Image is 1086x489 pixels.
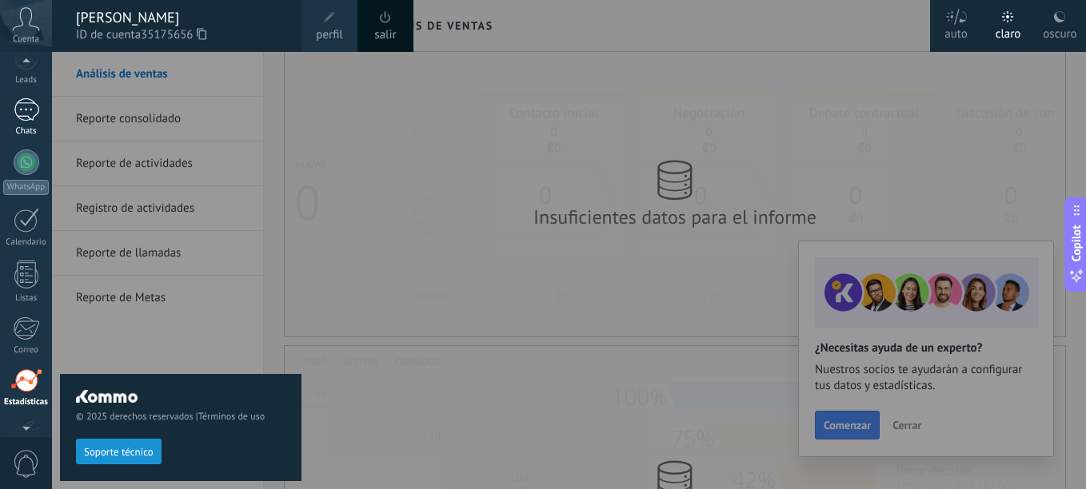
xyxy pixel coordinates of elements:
[84,447,154,458] span: Soporte técnico
[13,34,39,45] span: Cuenta
[76,445,162,457] a: Soporte técnico
[996,10,1021,52] div: claro
[316,26,342,44] span: perfil
[76,26,285,44] span: ID de cuenta
[3,397,50,407] div: Estadísticas
[3,75,50,85] div: Leads
[3,180,49,195] div: WhatsApp
[76,9,285,26] div: [PERSON_NAME]
[944,10,968,52] div: auto
[1043,10,1076,52] div: oscuro
[141,26,206,44] span: 35175656
[3,293,50,304] div: Listas
[1068,225,1084,262] span: Copilot
[76,411,285,423] span: © 2025 derechos reservados |
[3,237,50,248] div: Calendario
[3,345,50,356] div: Correo
[76,439,162,464] button: Soporte técnico
[198,411,265,423] a: Términos de uso
[3,126,50,137] div: Chats
[374,26,396,44] a: salir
